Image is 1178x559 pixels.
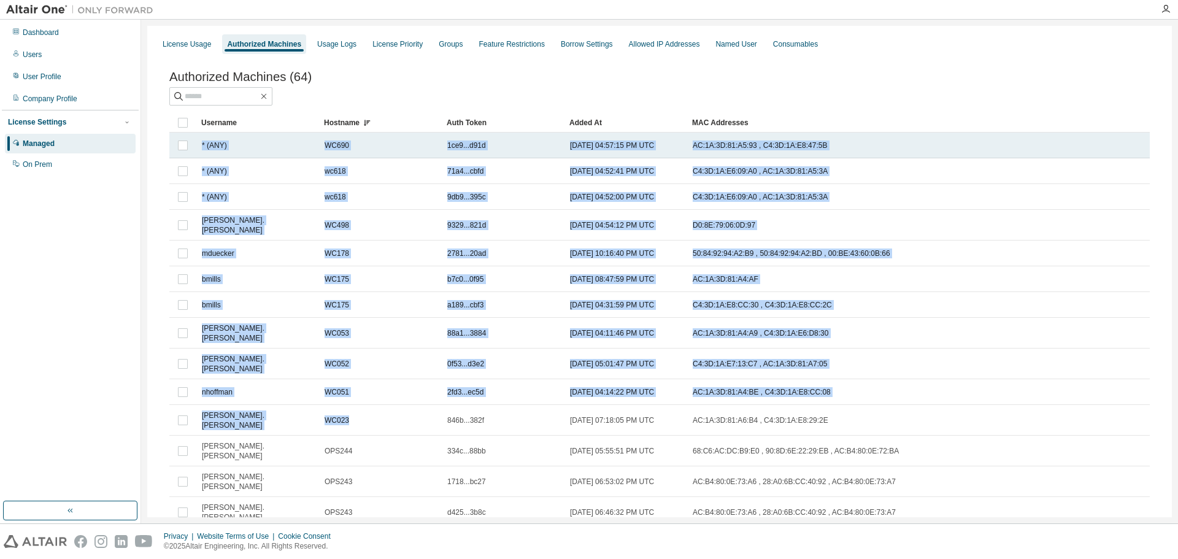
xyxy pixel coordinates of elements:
[693,328,828,338] span: AC:1A:3D:81:A4:A9 , C4:3D:1A:E6:D8:30
[202,215,314,235] span: [PERSON_NAME].[PERSON_NAME]
[773,39,818,49] div: Consumables
[570,300,654,310] span: [DATE] 04:31:59 PM UTC
[570,249,654,258] span: [DATE] 10:16:40 PM UTC
[570,328,654,338] span: [DATE] 04:11:46 PM UTC
[325,507,352,517] span: OPS243
[570,166,654,176] span: [DATE] 04:52:41 PM UTC
[202,503,314,522] span: [PERSON_NAME].[PERSON_NAME]
[201,113,314,133] div: Username
[4,535,67,548] img: altair_logo.svg
[447,477,486,487] span: 1718...bc27
[693,359,827,369] span: C4:3D:1A:E7:13:C7 , AC:1A:3D:81:A7:05
[693,274,758,284] span: AC:1A:3D:81:A4:AF
[693,220,755,230] span: D0:8E:79:06:0D:97
[693,141,827,150] span: AC:1A:3D:81:A5:93 , C4:3D:1A:E8:47:5B
[325,220,349,230] span: WC498
[202,323,314,343] span: [PERSON_NAME].[PERSON_NAME]
[202,411,314,430] span: [PERSON_NAME].[PERSON_NAME]
[447,415,484,425] span: 846b...382f
[23,28,59,37] div: Dashboard
[447,220,486,230] span: 9329...821d
[135,535,153,548] img: youtube.svg
[693,446,899,456] span: 68:C6:AC:DC:B9:E0 , 90:8D:6E:22:29:EB , AC:B4:80:0E:72:BA
[202,141,227,150] span: * (ANY)
[23,94,77,104] div: Company Profile
[317,39,356,49] div: Usage Logs
[447,387,483,397] span: 2fd3...ec5d
[693,249,890,258] span: 50:84:92:94:A2:B9 , 50:84:92:94:A2:BD , 00:BE:43:60:0B:66
[278,531,337,541] div: Cookie Consent
[325,387,349,397] span: WC051
[115,535,128,548] img: linkedin.svg
[447,249,486,258] span: 2781...20ad
[202,387,233,397] span: nhoffman
[629,39,700,49] div: Allowed IP Addresses
[202,249,234,258] span: mduecker
[197,531,278,541] div: Website Terms of Use
[447,113,560,133] div: Auth Token
[227,39,301,49] div: Authorized Machines
[693,507,896,517] span: AC:B4:80:0E:73:A6 , 28:A0:6B:CC:40:92 , AC:B4:80:0E:73:A7
[325,359,349,369] span: WC052
[693,415,828,425] span: AC:1A:3D:81:A6:B4 , C4:3D:1A:E8:29:2E
[163,39,211,49] div: License Usage
[479,39,545,49] div: Feature Restrictions
[202,472,314,492] span: [PERSON_NAME].[PERSON_NAME]
[439,39,463,49] div: Groups
[23,50,42,60] div: Users
[202,300,221,310] span: bmills
[202,441,314,461] span: [PERSON_NAME].[PERSON_NAME]
[570,415,654,425] span: [DATE] 07:18:05 PM UTC
[447,192,486,202] span: 9db9...395c
[325,328,349,338] span: WC053
[23,139,55,148] div: Managed
[447,446,486,456] span: 334c...88bb
[569,113,682,133] div: Added At
[325,166,346,176] span: wc618
[202,274,221,284] span: bmills
[693,300,832,310] span: C4:3D:1A:E8:CC:30 , C4:3D:1A:E8:CC:2C
[447,166,483,176] span: 71a4...cbfd
[325,446,352,456] span: OPS244
[325,192,346,202] span: wc618
[8,117,66,127] div: License Settings
[169,70,312,84] span: Authorized Machines (64)
[325,415,349,425] span: WC023
[164,531,197,541] div: Privacy
[447,274,483,284] span: b7c0...0f95
[325,274,349,284] span: WC175
[715,39,756,49] div: Named User
[570,446,654,456] span: [DATE] 05:55:51 PM UTC
[325,249,349,258] span: WC178
[692,113,1015,133] div: MAC Addresses
[447,359,484,369] span: 0f53...d3e2
[23,160,52,169] div: On Prem
[693,477,896,487] span: AC:B4:80:0E:73:A6 , 28:A0:6B:CC:40:92 , AC:B4:80:0E:73:A7
[447,141,486,150] span: 1ce9...d91d
[570,192,654,202] span: [DATE] 04:52:00 PM UTC
[570,387,654,397] span: [DATE] 04:14:22 PM UTC
[447,328,486,338] span: 88a1...3884
[570,477,654,487] span: [DATE] 06:53:02 PM UTC
[94,535,107,548] img: instagram.svg
[324,113,437,133] div: Hostname
[202,192,227,202] span: * (ANY)
[570,274,654,284] span: [DATE] 08:47:59 PM UTC
[693,387,831,397] span: AC:1A:3D:81:A4:BE , C4:3D:1A:E8:CC:08
[74,535,87,548] img: facebook.svg
[23,72,61,82] div: User Profile
[202,354,314,374] span: [PERSON_NAME].[PERSON_NAME]
[693,192,828,202] span: C4:3D:1A:E6:09:A0 , AC:1A:3D:81:A5:3A
[570,507,654,517] span: [DATE] 06:46:32 PM UTC
[325,300,349,310] span: WC175
[570,359,654,369] span: [DATE] 05:01:47 PM UTC
[570,220,654,230] span: [DATE] 04:54:12 PM UTC
[325,477,352,487] span: OPS243
[202,166,227,176] span: * (ANY)
[447,300,483,310] span: a189...cbf3
[372,39,423,49] div: License Priority
[325,141,349,150] span: WC690
[6,4,160,16] img: Altair One
[693,166,828,176] span: C4:3D:1A:E6:09:A0 , AC:1A:3D:81:A5:3A
[561,39,613,49] div: Borrow Settings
